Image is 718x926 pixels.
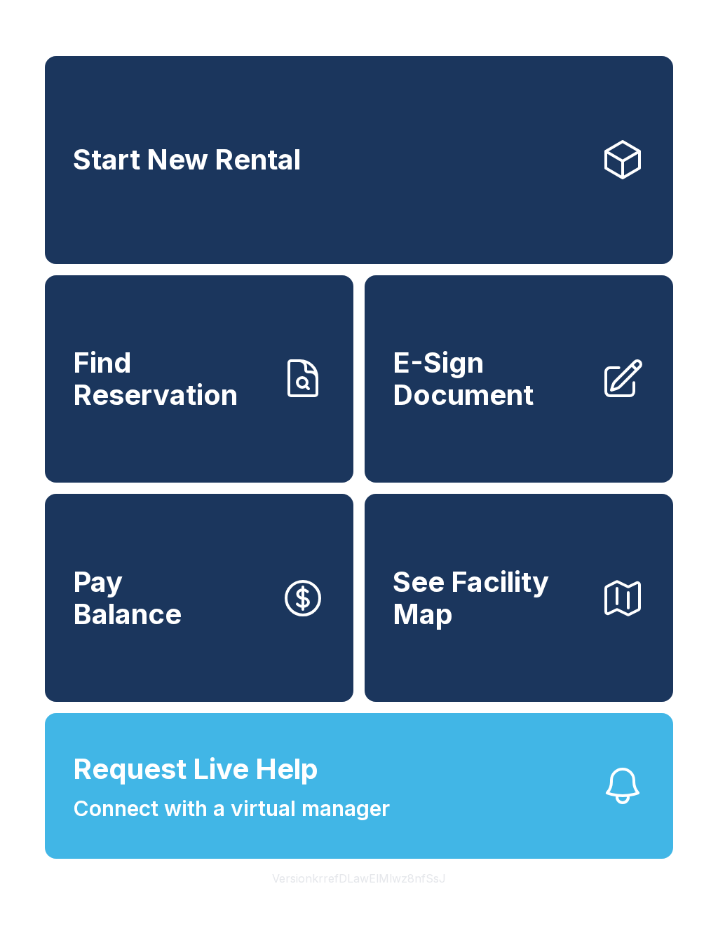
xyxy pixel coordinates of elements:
[45,56,673,264] a: Start New Rental
[73,144,301,176] span: Start New Rental
[261,859,457,898] button: VersionkrrefDLawElMlwz8nfSsJ
[393,347,589,410] span: E-Sign Document
[73,793,390,824] span: Connect with a virtual manager
[45,713,673,859] button: Request Live HelpConnect with a virtual manager
[45,494,353,702] button: PayBalance
[365,275,673,483] a: E-Sign Document
[393,566,589,630] span: See Facility Map
[73,566,182,630] span: Pay Balance
[73,347,269,410] span: Find Reservation
[45,275,353,483] a: Find Reservation
[73,748,318,790] span: Request Live Help
[365,494,673,702] button: See Facility Map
